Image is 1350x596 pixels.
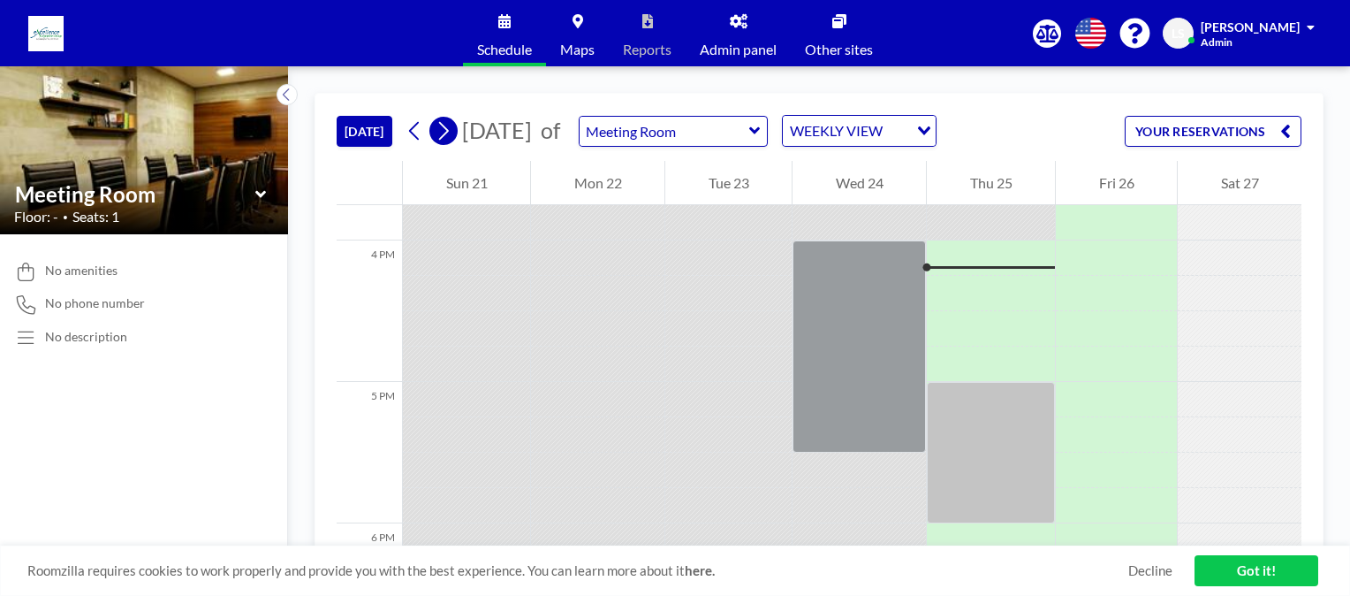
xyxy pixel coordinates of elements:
[403,161,530,205] div: Sun 21
[1178,161,1301,205] div: Sat 27
[783,116,936,146] div: Search for option
[1125,116,1301,147] button: YOUR RESERVATIONS
[541,117,560,144] span: of
[477,42,532,57] span: Schedule
[1056,161,1177,205] div: Fri 26
[805,42,873,57] span: Other sites
[63,211,68,223] span: •
[623,42,671,57] span: Reports
[1195,555,1318,586] a: Got it!
[560,42,595,57] span: Maps
[27,562,1128,579] span: Roomzilla requires cookies to work properly and provide you with the best experience. You can lea...
[580,117,749,146] input: Meeting Room
[786,119,886,142] span: WEEKLY VIEW
[337,382,402,523] div: 5 PM
[462,117,532,143] span: [DATE]
[1201,19,1300,34] span: [PERSON_NAME]
[72,208,119,225] span: Seats: 1
[45,295,145,311] span: No phone number
[793,161,926,205] div: Wed 24
[1201,35,1232,49] span: Admin
[1172,26,1185,42] span: LS
[45,329,127,345] div: No description
[15,181,255,207] input: Meeting Room
[28,16,64,51] img: organization-logo
[45,263,118,279] span: No amenities
[337,116,392,147] button: [DATE]
[888,119,906,142] input: Search for option
[685,562,715,578] a: here.
[927,161,1055,205] div: Thu 25
[14,208,58,225] span: Floor: -
[700,42,777,57] span: Admin panel
[665,161,792,205] div: Tue 23
[531,161,664,205] div: Mon 22
[1128,562,1172,579] a: Decline
[337,241,402,382] div: 4 PM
